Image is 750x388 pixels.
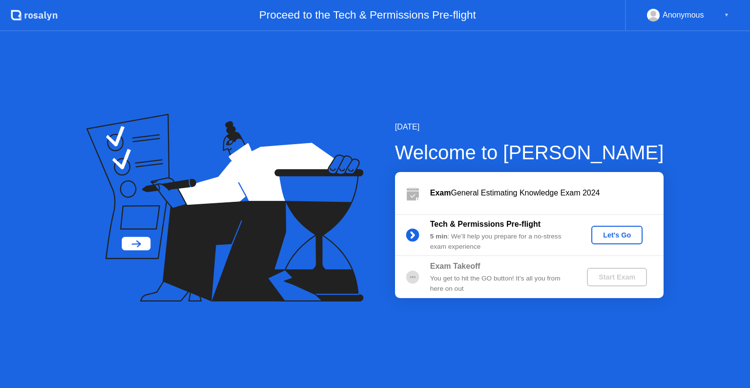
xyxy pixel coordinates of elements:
b: Tech & Permissions Pre-flight [430,220,541,228]
div: You get to hit the GO button! It’s all you from here on out [430,274,571,294]
div: ▼ [724,9,729,22]
div: Anonymous [663,9,704,22]
button: Start Exam [587,268,647,286]
div: Let's Go [595,231,639,239]
b: Exam [430,189,451,197]
div: : We’ll help you prepare for a no-stress exam experience [430,232,571,252]
div: Welcome to [PERSON_NAME] [395,138,664,167]
div: [DATE] [395,121,664,133]
div: Start Exam [591,273,643,281]
button: Let's Go [591,226,643,244]
b: 5 min [430,233,448,240]
div: General Estimating Knowledge Exam 2024 [430,187,664,199]
b: Exam Takeoff [430,262,480,270]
